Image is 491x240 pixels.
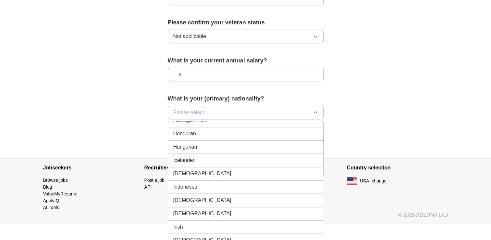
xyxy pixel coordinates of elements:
span: Indonesian [173,183,199,191]
span: [DEMOGRAPHIC_DATA] [173,196,231,204]
a: ApplyIQ [43,198,59,203]
div: © 2025 ADZUNA LTD [38,211,453,224]
span: Not applicable [173,33,206,40]
a: Blog [43,184,52,190]
span: [DEMOGRAPHIC_DATA] [173,210,231,218]
a: AI Tools [43,205,59,210]
a: Browse jobs [43,178,68,183]
span: Icelander [173,156,195,164]
span: Irish [173,223,183,231]
a: ValueMyResume [43,191,78,196]
button: Not applicable [168,30,324,43]
label: What is your current annual salary? [168,56,324,65]
label: What is your (primary) nationality? [168,94,324,103]
a: Post a job [144,178,165,183]
span: Please select... [173,109,209,116]
span: Honduran [173,130,196,138]
span: USA [360,178,369,184]
span: [DEMOGRAPHIC_DATA] [173,170,231,178]
span: Hungarian [173,143,197,151]
label: Please confirm your veteran status [168,18,324,27]
a: API [144,184,152,190]
button: Please select... [168,106,324,119]
img: US flag [347,177,357,185]
button: change [372,178,387,184]
h4: Country selection [347,159,448,177]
